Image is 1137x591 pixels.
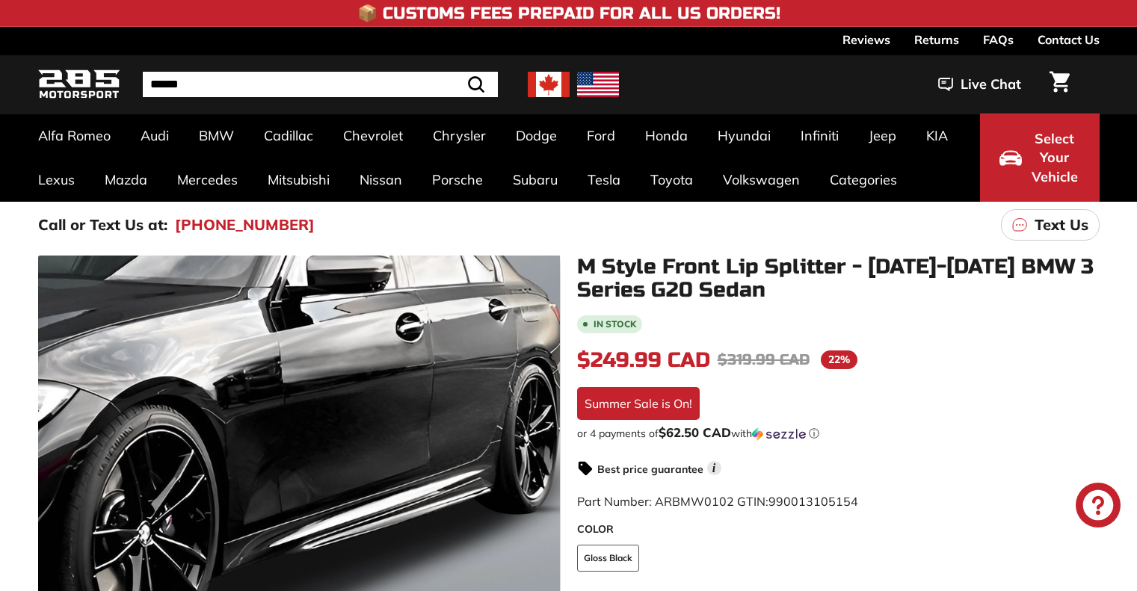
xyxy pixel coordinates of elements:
[577,256,1100,302] h1: M Style Front Lip Splitter - [DATE]-[DATE] BMW 3 Series G20 Sedan
[842,27,890,52] a: Reviews
[707,461,721,475] span: i
[357,4,780,22] h4: 📦 Customs Fees Prepaid for All US Orders!
[498,158,573,202] a: Subaru
[577,426,1100,441] div: or 4 payments of with
[635,158,708,202] a: Toyota
[38,214,167,236] p: Call or Text Us at:
[577,426,1100,441] div: or 4 payments of$62.50 CADwithSezzle Click to learn more about Sezzle
[184,114,249,158] a: BMW
[23,158,90,202] a: Lexus
[1029,129,1080,187] span: Select Your Vehicle
[162,158,253,202] a: Mercedes
[597,462,703,476] strong: Best price guarantee
[417,158,498,202] a: Porsche
[786,114,854,158] a: Infiniti
[328,114,418,158] a: Chevrolet
[703,114,786,158] a: Hyundai
[1038,27,1100,52] a: Contact Us
[983,27,1014,52] a: FAQs
[1041,59,1079,110] a: Cart
[573,158,635,202] a: Tesla
[980,114,1100,202] button: Select Your Vehicle
[175,214,315,236] a: [PHONE_NUMBER]
[815,158,912,202] a: Categories
[961,75,1021,94] span: Live Chat
[249,114,328,158] a: Cadillac
[577,494,858,509] span: Part Number: ARBMW0102 GTIN:
[914,27,959,52] a: Returns
[854,114,911,158] a: Jeep
[718,350,810,369] span: $319.99 CAD
[1001,209,1100,241] a: Text Us
[752,427,806,441] img: Sezzle
[253,158,345,202] a: Mitsubishi
[919,66,1041,103] button: Live Chat
[630,114,703,158] a: Honda
[577,347,710,373] span: $249.99 CAD
[577,522,1100,537] label: COLOR
[418,114,501,158] a: Chrysler
[911,114,963,158] a: KIA
[126,114,184,158] a: Audi
[821,350,857,369] span: 22%
[38,67,120,102] img: Logo_285_Motorsport_areodynamics_components
[708,158,815,202] a: Volkswagen
[768,494,858,509] span: 990013105154
[90,158,162,202] a: Mazda
[1071,483,1125,531] inbox-online-store-chat: Shopify online store chat
[345,158,417,202] a: Nissan
[143,72,498,97] input: Search
[23,114,126,158] a: Alfa Romeo
[572,114,630,158] a: Ford
[659,424,731,440] span: $62.50 CAD
[577,387,700,420] div: Summer Sale is On!
[594,320,636,329] b: In stock
[501,114,572,158] a: Dodge
[1035,214,1088,236] p: Text Us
